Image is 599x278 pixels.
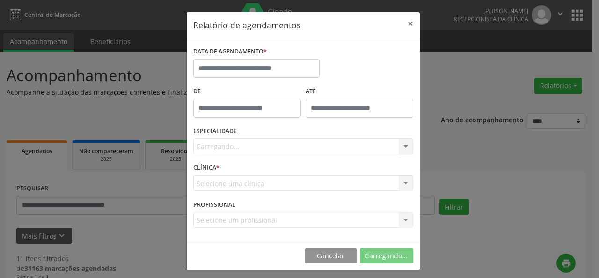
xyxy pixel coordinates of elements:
label: ESPECIALIDADE [193,124,237,139]
h5: Relatório de agendamentos [193,19,300,31]
label: PROFISSIONAL [193,197,235,212]
button: Cancelar [305,248,357,264]
button: Carregando... [360,248,413,264]
label: CLÍNICA [193,161,219,175]
label: DATA DE AGENDAMENTO [193,45,267,59]
label: De [193,84,301,99]
button: Close [401,12,420,35]
label: ATÉ [306,84,413,99]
